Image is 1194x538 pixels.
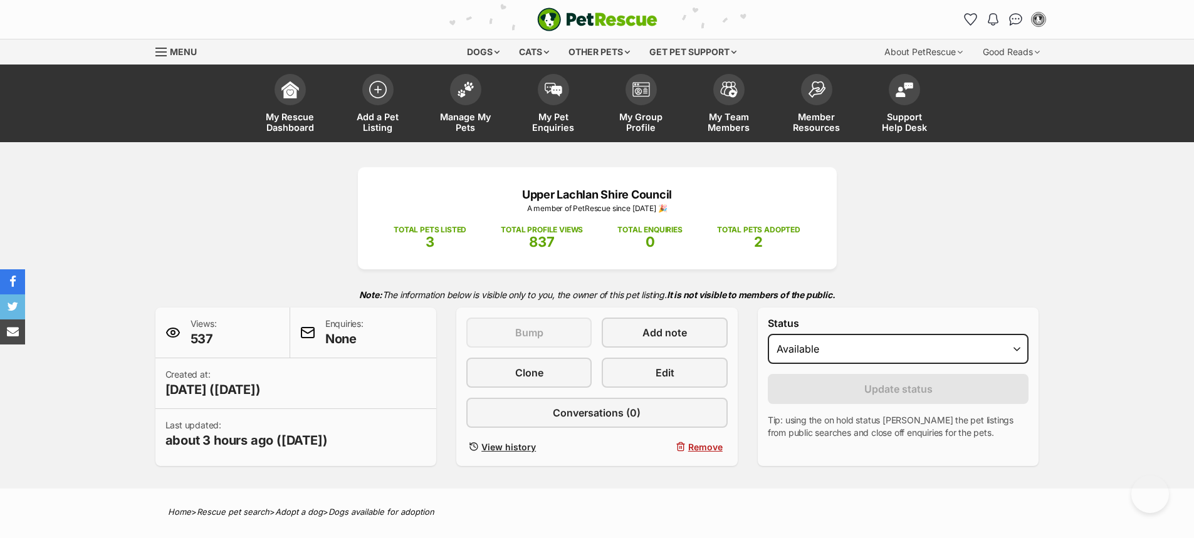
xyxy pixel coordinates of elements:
span: My Pet Enquiries [525,111,582,133]
span: My Rescue Dashboard [262,111,318,133]
span: 837 [529,234,555,250]
img: manage-my-pets-icon-02211641906a0b7f246fdf0571729dbe1e7629f14944591b6c1af311fb30b64b.svg [457,81,474,98]
span: Member Resources [788,111,845,133]
a: Menu [155,39,206,62]
span: 0 [646,234,655,250]
a: View history [466,438,592,456]
button: Bump [466,318,592,348]
label: Status [768,318,1029,329]
img: pet-enquiries-icon-7e3ad2cf08bfb03b45e93fb7055b45f3efa6380592205ae92323e6603595dc1f.svg [545,83,562,96]
span: 2 [754,234,763,250]
div: Get pet support [641,39,745,65]
span: Clone [515,365,543,380]
button: Notifications [983,9,1003,29]
span: View history [481,440,536,453]
p: TOTAL PETS LISTED [394,224,466,235]
span: Edit [656,365,674,380]
a: Clone [466,358,592,388]
img: help-desk-icon-fdf02630f3aa405de69fd3d07c3f3aa587a6932b1a1747fa1d2bba05be0121f9.svg [896,82,913,97]
span: Add a Pet Listing [350,111,406,133]
a: Support Help Desk [861,68,948,142]
div: > > > [137,507,1058,517]
img: logo-e224e6f780fb5917bec1dbf3a21bbac754714ae5b6737aabdf751b685950b380.svg [537,8,657,31]
span: My Group Profile [613,111,669,133]
span: Conversations (0) [553,405,641,420]
span: [DATE] ([DATE]) [165,381,261,398]
p: A member of PetRescue since [DATE] 🎉 [377,203,818,214]
img: dashboard-icon-eb2f2d2d3e046f16d808141f083e7271f6b2e854fb5c12c21221c1fb7104beca.svg [281,81,299,98]
div: Cats [510,39,558,65]
img: team-members-icon-5396bd8760b3fe7c0b43da4ab00e1e3bb1a5d9ba89233759b79545d2d3fc5d0d.svg [720,81,738,98]
ul: Account quick links [961,9,1049,29]
p: Created at: [165,368,261,398]
a: Adopt a dog [275,507,323,517]
span: 3 [426,234,434,250]
a: Member Resources [773,68,861,142]
a: My Rescue Dashboard [246,68,334,142]
strong: Note: [359,289,382,300]
strong: It is not visible to members of the public. [667,289,835,300]
img: member-resources-icon-8e73f808a243e03378d46382f2149f9095a855e16c252ad45f914b54edf8863c.svg [808,81,825,98]
p: The information below is visible only to you, the owner of this pet listing. [155,282,1039,308]
a: My Pet Enquiries [510,68,597,142]
span: Support Help Desk [876,111,933,133]
img: Dylan Louden profile pic [1032,13,1045,26]
a: Rescue pet search [197,507,270,517]
a: Home [168,507,191,517]
div: Good Reads [974,39,1049,65]
a: My Team Members [685,68,773,142]
p: TOTAL PETS ADOPTED [717,224,800,235]
span: Manage My Pets [437,111,494,133]
span: Update status [864,381,933,396]
span: Bump [515,325,543,340]
p: Views: [191,318,217,348]
button: Remove [602,438,727,456]
a: Dogs available for adoption [328,507,434,517]
p: Upper Lachlan Shire Council [377,186,818,203]
div: Other pets [560,39,639,65]
a: Conversations [1006,9,1026,29]
img: chat-41dd97257d64d25036548639549fe6c8038ab92f7586957e7f3b1b290dea8141.svg [1009,13,1022,26]
a: Add a Pet Listing [334,68,422,142]
button: My account [1029,9,1049,29]
p: TOTAL PROFILE VIEWS [501,224,583,235]
span: Add note [642,325,687,340]
img: add-pet-listing-icon-0afa8454b4691262ce3f59096e99ab1cd57d4a30225e0717b998d2c9b9846f56.svg [369,81,387,98]
a: Edit [602,358,727,388]
a: Conversations (0) [466,398,728,428]
img: notifications-46538b983faf8c2785f20acdc204bb7945ddae34d4c08c2a6579f10ce5e182be.svg [988,13,998,26]
a: My Group Profile [597,68,685,142]
p: Tip: using the on hold status [PERSON_NAME] the pet listings from public searches and close off e... [768,414,1029,439]
span: Remove [688,440,723,453]
div: Dogs [458,39,508,65]
iframe: Help Scout Beacon - Open [1131,475,1169,513]
span: 537 [191,330,217,348]
p: TOTAL ENQUIRIES [617,224,682,235]
p: Enquiries: [325,318,364,348]
a: Add note [602,318,727,348]
div: About PetRescue [876,39,971,65]
p: Last updated: [165,419,328,449]
a: PetRescue [537,8,657,31]
a: Favourites [961,9,981,29]
button: Update status [768,374,1029,404]
span: Menu [170,46,197,57]
a: Manage My Pets [422,68,510,142]
span: None [325,330,364,348]
span: about 3 hours ago ([DATE]) [165,432,328,449]
img: group-profile-icon-3fa3cf56718a62981997c0bc7e787c4b2cf8bcc04b72c1350f741eb67cf2f40e.svg [632,82,650,97]
span: My Team Members [701,111,757,133]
